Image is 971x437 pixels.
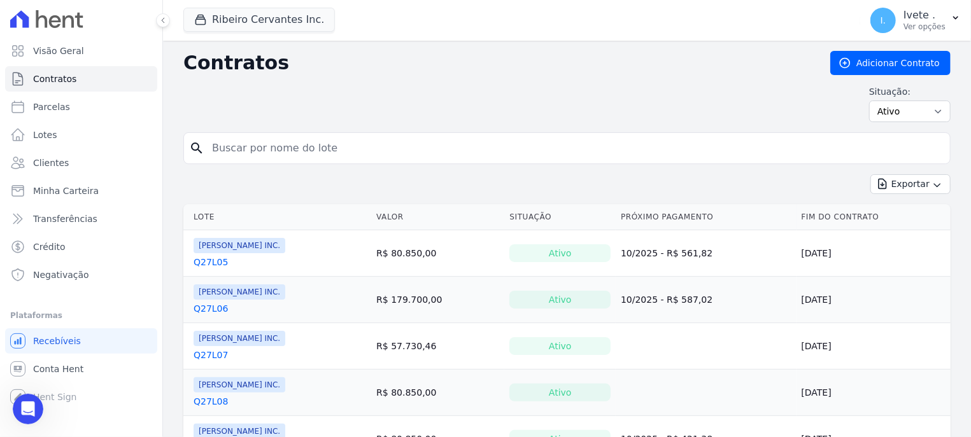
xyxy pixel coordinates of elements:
[509,291,611,309] div: Ativo
[183,52,810,74] h2: Contratos
[504,204,616,230] th: Situação
[33,101,70,113] span: Parcelas
[20,339,30,349] button: Upload do anexo
[60,339,71,349] button: Selecionador de GIF
[183,204,371,230] th: Lote
[616,204,796,230] th: Próximo Pagamento
[33,128,57,141] span: Lotes
[33,268,89,281] span: Negativação
[33,184,99,197] span: Minha Carteira
[40,340,50,350] button: Selecionador de Emoji
[20,298,199,336] div: [PERSON_NAME], obrigada pelas informações. Internamente consigo ajustar a data de assinatura.
[10,240,245,291] div: Ivete diz…
[509,337,611,355] div: Ativo
[10,291,245,409] div: Adriane diz…
[797,204,951,230] th: Fim do Contrato
[194,377,285,392] span: [PERSON_NAME] INC.
[8,5,32,29] button: go back
[797,323,951,370] td: [DATE]
[33,212,97,225] span: Transferências
[46,102,245,167] div: Então quando tentamos fazer alteração, aparece a mensagem que não é possível colocar a data, pois...
[194,238,285,253] span: [PERSON_NAME] INC.
[33,73,76,85] span: Contratos
[5,122,157,148] a: Lotes
[371,204,504,230] th: Valor
[5,234,157,260] a: Crédito
[46,36,245,101] div: Porém, só é possível colocar data de 2020 pra frente, mas existem contratos que tiveram assinatur...
[797,277,951,323] td: [DATE]
[869,85,951,98] label: Situação:
[371,230,504,277] td: R$ 80.850,00
[194,284,285,300] span: [PERSON_NAME] INC.
[204,135,945,161] input: Buscar por nome do lote
[5,66,157,92] a: Contratos
[194,395,228,408] a: Q27L08
[56,43,234,93] div: Porém, só é possível colocar data de 2020 pra frente, mas existem contratos que tiveram assinatur...
[20,185,199,223] div: [PERSON_NAME], vou precisar acionar o time de tech. Poderia compartilhar um exemplo por favor?
[10,291,209,381] div: [PERSON_NAME], obrigada pelas informações. Internamente consigo ajustar a data de assinatura.
[797,370,951,416] td: [DATE]
[199,5,223,29] button: Início
[56,110,234,160] div: Então quando tentamos fazer alteração, aparece a mensagem que não é possível colocar a data, pois...
[33,45,84,57] span: Visão Geral
[5,94,157,120] a: Parcelas
[10,36,245,102] div: Ivete diz…
[11,313,244,335] textarea: Envie uma mensagem...
[5,206,157,232] a: Transferências
[194,349,228,361] a: Q27L07
[56,248,234,273] div: Q27l07. O ano de assinatura é 2018,e agente só consegue colocar 2020.
[371,370,504,416] td: R$ 80.850,00
[5,262,157,288] a: Negativação
[33,156,69,169] span: Clientes
[33,363,83,375] span: Conta Hent
[5,356,157,382] a: Conta Hent
[194,331,285,346] span: [PERSON_NAME] INC.
[860,3,971,38] button: I. Ivete . Ver opções
[509,384,611,401] div: Ativo
[797,230,951,277] td: [DATE]
[5,178,157,204] a: Minha Carteira
[5,328,157,354] a: Recebíveis
[33,335,81,347] span: Recebíveis
[621,248,712,258] a: 10/2025 - R$ 561,82
[183,8,335,32] button: Ribeiro Cervantes Inc.
[46,240,245,281] div: Q27l07. O ano de assinatura é 2018,e agente só consegue colocar 2020.
[10,102,245,177] div: Ivete diz…
[223,5,246,28] div: Fechar
[371,323,504,370] td: R$ 57.730,46
[621,295,712,305] a: 10/2025 - R$ 587,02
[33,240,66,253] span: Crédito
[189,141,204,156] i: search
[509,244,611,262] div: Ativo
[881,16,886,25] span: I.
[904,22,946,32] p: Ver opções
[371,277,504,323] td: R$ 179.700,00
[194,302,228,315] a: Q27L06
[13,394,43,424] iframe: Intercom live chat
[81,339,91,349] button: Start recording
[10,177,209,230] div: [PERSON_NAME], vou precisar acionar o time de tech. Poderia compartilhar um exemplo por favor?
[36,7,57,27] img: Profile image for Operator
[5,150,157,176] a: Clientes
[10,177,245,240] div: Adriane diz…
[904,9,946,22] p: Ivete .
[62,16,188,29] p: A equipe também pode ajudar
[218,335,239,355] button: Enviar uma mensagem
[194,256,228,268] a: Q27L05
[830,51,951,75] a: Adicionar Contrato
[62,6,107,16] h1: Operator
[10,308,152,323] div: Plataformas
[870,174,951,194] button: Exportar
[5,38,157,64] a: Visão Geral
